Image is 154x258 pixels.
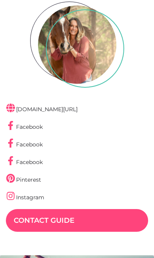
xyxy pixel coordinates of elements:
[6,123,43,130] a: Facebook
[6,106,78,113] a: [DOMAIN_NAME][URL]
[6,159,43,166] a: Facebook
[6,176,41,183] a: Pinterest
[6,209,148,232] a: Contact Guide
[6,194,44,201] a: Instagram
[6,141,43,148] a: Facebook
